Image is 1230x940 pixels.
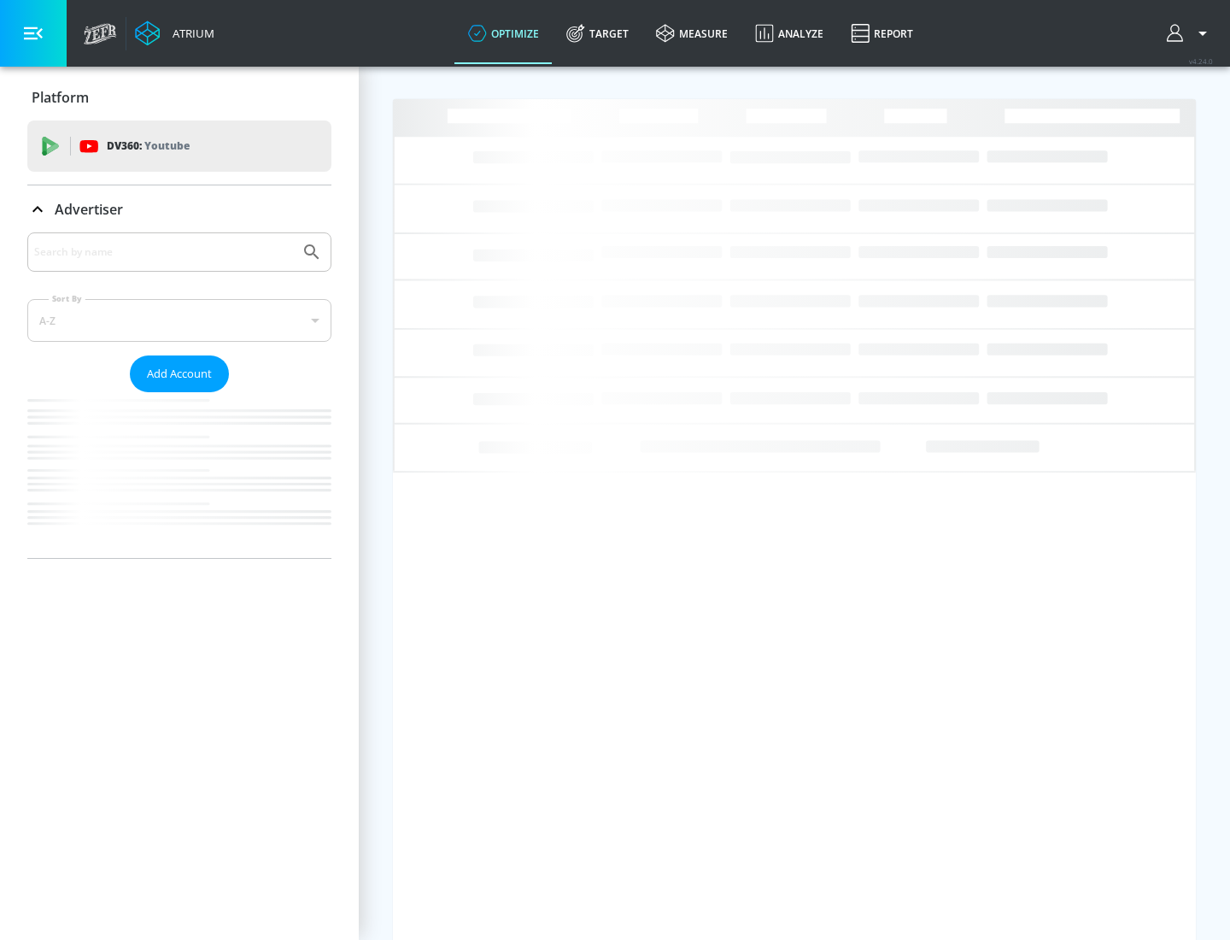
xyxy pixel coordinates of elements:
p: DV360: [107,137,190,156]
div: DV360: Youtube [27,120,331,172]
span: v 4.24.0 [1189,56,1213,66]
a: Analyze [741,3,837,64]
a: Report [837,3,927,64]
p: Platform [32,88,89,107]
div: Platform [27,73,331,121]
nav: list of Advertiser [27,392,331,558]
div: Atrium [166,26,214,41]
div: Advertiser [27,232,331,558]
div: Advertiser [27,185,331,233]
a: measure [642,3,741,64]
a: Atrium [135,21,214,46]
a: optimize [454,3,553,64]
input: Search by name [34,241,293,263]
a: Target [553,3,642,64]
p: Youtube [144,137,190,155]
label: Sort By [49,293,85,304]
p: Advertiser [55,200,123,219]
div: A-Z [27,299,331,342]
button: Add Account [130,355,229,392]
span: Add Account [147,364,212,384]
